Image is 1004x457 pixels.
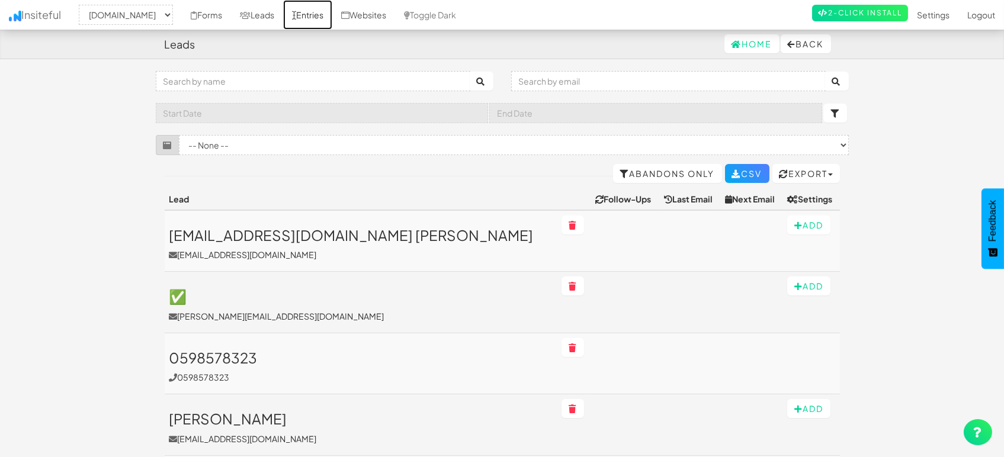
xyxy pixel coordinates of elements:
[169,411,553,426] h3: [PERSON_NAME]
[169,249,553,260] p: [EMAIL_ADDRESS][DOMAIN_NAME]
[812,5,908,21] a: 2-Click Install
[725,164,769,183] a: CSV
[169,350,553,383] a: 05985783230598578323
[156,71,470,91] input: Search by name
[591,188,659,210] th: Follow-Ups
[981,188,1004,269] button: Feedback - Show survey
[169,350,553,365] h3: 0598578323
[169,433,553,445] p: [EMAIL_ADDRESS][DOMAIN_NAME]
[169,310,553,322] p: [PERSON_NAME][EMAIL_ADDRESS][DOMAIN_NAME]
[787,215,830,234] button: Add
[165,188,557,210] th: Lead
[511,71,826,91] input: Search by email
[613,164,722,183] a: Abandons Only
[169,411,553,444] a: [PERSON_NAME][EMAIL_ADDRESS][DOMAIN_NAME]
[169,227,553,243] h3: [EMAIL_ADDRESS][DOMAIN_NAME] [PERSON_NAME]
[772,164,840,183] button: Export
[169,371,553,383] p: 0598578323
[782,188,840,210] th: Settings
[987,200,998,242] span: Feedback
[169,288,553,321] a: ✅[PERSON_NAME][EMAIL_ADDRESS][DOMAIN_NAME]
[165,38,195,50] h4: Leads
[781,34,831,53] button: Back
[787,276,830,295] button: Add
[720,188,782,210] th: Next Email
[169,227,553,260] a: [EMAIL_ADDRESS][DOMAIN_NAME] [PERSON_NAME][EMAIL_ADDRESS][DOMAIN_NAME]
[156,103,489,123] input: Start Date
[787,399,830,418] button: Add
[659,188,720,210] th: Last Email
[9,11,21,21] img: icon.png
[724,34,780,53] a: Home
[169,288,553,304] h3: ✅
[489,103,822,123] input: End Date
